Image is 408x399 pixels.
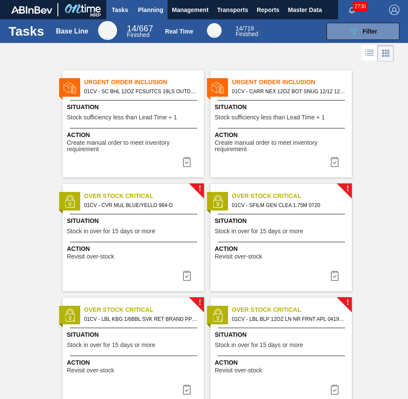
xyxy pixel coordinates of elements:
span: Stock sufficiency less than Lead Time + 1 [215,114,325,121]
span: Filter [363,28,377,35]
span: Stock in over for 15 days or more [67,228,155,235]
span: Reports [257,5,279,15]
span: Urgent Order Inclusion [232,78,352,87]
div: Complete task: 6976564 [324,381,345,398]
span: Stock in over for 15 days or more [215,342,303,348]
span: Over Stock Critical [84,305,204,314]
span: ! [346,186,349,192]
img: icon-task complete [330,157,340,167]
span: Over Stock Critical [232,192,352,201]
div: Complete task: 6977219 [324,153,345,171]
span: Action [215,244,350,253]
span: Situation [67,103,202,112]
span: 01CV - CARR NEX 12OZ BOT SNUG 12/12 12OZ BOT [232,87,345,96]
span: 14 [127,24,136,33]
span: Over Stock Critical [84,192,204,201]
div: Complete task: 6976504 [177,267,197,284]
span: Create manual order to meet inventory requirement [67,140,202,153]
div: Real Time [236,26,258,37]
div: List Vision [362,45,378,61]
img: status [63,81,76,94]
span: Situation [215,330,350,339]
div: Complete task: 6977175 [177,153,197,171]
span: Action [67,244,202,253]
img: Logout [389,5,399,15]
img: icon-task complete [330,271,340,281]
img: status [63,309,76,322]
h1: Tasks [9,26,44,36]
span: Finished [236,30,258,37]
span: Management [172,5,209,15]
span: / 667 [127,24,153,33]
img: status [211,81,224,94]
span: Action [67,131,202,140]
span: 01CV - LBL BLP 12OZ LN NR FRNT APL 0419 #8 6% B [232,314,345,324]
img: status [63,195,76,208]
span: Stock in over for 15 days or more [67,342,155,348]
div: Complete task: 6976522 [177,381,197,398]
span: 14 [236,25,243,32]
span: Action [215,358,350,367]
span: Master Data [288,5,322,15]
span: Situation [67,216,202,225]
button: Filter [327,23,399,40]
span: 2730 [353,2,368,11]
button: icon-task complete [324,153,345,171]
button: icon-task complete [324,381,345,398]
span: 01CV - LBL KBG 1/6BBL SVK RET BRAND PPS #4 [84,314,197,324]
span: Revisit over-stock [67,367,114,374]
img: icon-task complete [182,271,192,281]
span: Create manual order to meet inventory requirement [215,140,350,153]
span: Revisit over-stock [67,253,114,260]
span: 01CV - CVR MUL BLUE/YELLO 984-D [84,201,197,210]
button: icon-task complete [177,381,197,398]
span: Action [215,131,350,140]
span: Over Stock Critical [232,305,352,314]
span: Situation [67,330,202,339]
span: Situation [215,216,350,225]
span: Action [67,358,202,367]
span: Revisit over-stock [215,253,262,260]
div: Complete task: 6976510 [324,267,345,284]
span: ! [346,299,349,306]
span: 01CV - SFILM GEN CLEA 1.75M 0720 [232,201,345,210]
span: Situation [215,103,350,112]
div: Base Line [98,21,117,40]
div: Real Time [207,23,222,38]
img: status [211,195,224,208]
span: Stock sufficiency less than Lead Time + 1 [67,114,177,121]
span: Planning [138,5,163,15]
span: ! [198,186,201,192]
span: Finished [127,31,150,38]
span: 01CV - SC BHL 12OZ FCSUITCS 18LS OUTDOOR [84,87,197,96]
img: icon-task complete [182,384,192,395]
span: Stock in over for 15 days or more [215,228,303,235]
div: Base Line [127,25,153,38]
button: icon-task complete [177,153,197,171]
span: Revisit over-stock [215,367,262,374]
span: Tasks [111,5,129,15]
span: Transports [217,5,248,15]
div: Card Vision [378,45,394,61]
span: ! [198,299,201,306]
button: icon-task complete [324,267,345,284]
img: icon-task complete [182,157,192,167]
img: status [211,309,224,322]
img: icon-task complete [330,384,340,395]
div: Real Time [165,28,193,35]
button: icon-task complete [177,267,197,284]
div: Base Line [56,27,88,35]
span: Urgent Order Inclusion [84,78,204,87]
span: / 719 [236,25,254,32]
img: TNhmsLtSVTkK8tSr43FrP2fwEKptu5GPRR3wAAAABJRU5ErkJggg== [11,6,52,14]
button: Notifications [338,4,366,16]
